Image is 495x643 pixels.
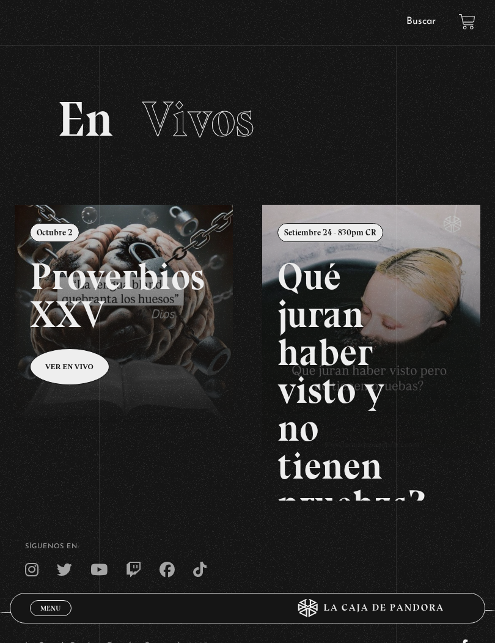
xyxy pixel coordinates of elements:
[459,13,475,30] a: View your shopping cart
[36,615,65,623] span: Cerrar
[25,543,471,550] h4: SÍguenos en:
[57,95,438,144] h2: En
[406,17,436,26] a: Buscar
[142,90,254,149] span: Vivos
[40,604,61,612] span: Menu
